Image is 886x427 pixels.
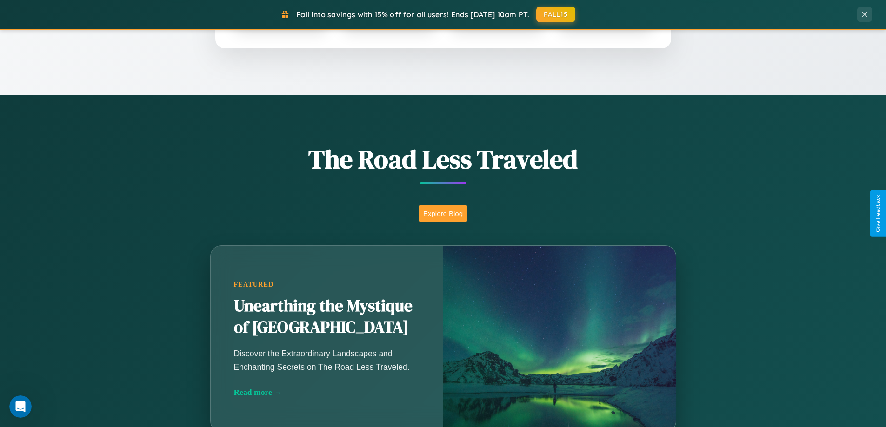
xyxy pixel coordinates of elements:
span: Fall into savings with 15% off for all users! Ends [DATE] 10am PT. [296,10,529,19]
div: Read more → [234,388,420,397]
h1: The Road Less Traveled [164,141,722,177]
div: Featured [234,281,420,289]
iframe: Intercom live chat [9,395,32,418]
button: Explore Blog [419,205,467,222]
div: Give Feedback [875,195,881,232]
p: Discover the Extraordinary Landscapes and Enchanting Secrets on The Road Less Traveled. [234,347,420,373]
h2: Unearthing the Mystique of [GEOGRAPHIC_DATA] [234,296,420,338]
button: FALL15 [536,7,575,22]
